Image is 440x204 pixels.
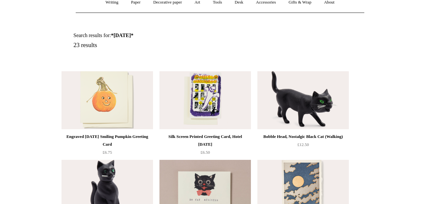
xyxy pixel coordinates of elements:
a: Bobble Head, Nostalgic Black Cat (Walking) £12.50 [257,133,349,159]
h5: 23 results [73,42,227,49]
h1: Search results for: [73,32,227,38]
span: £6.75 [102,150,112,155]
div: Silk Screen Printed Greeting Card, Hotel [DATE] [161,133,249,148]
a: Engraved Halloween Smiling Pumpkin Greeting Card Engraved Halloween Smiling Pumpkin Greeting Card [62,71,153,129]
span: £12.50 [297,142,309,147]
img: Engraved Halloween Smiling Pumpkin Greeting Card [62,71,153,129]
div: Bobble Head, Nostalgic Black Cat (Walking) [259,133,347,141]
span: £6.50 [200,150,210,155]
div: Engraved [DATE] Smiling Pumpkin Greeting Card [63,133,151,148]
a: Engraved [DATE] Smiling Pumpkin Greeting Card £6.75 [62,133,153,159]
a: Silk Screen Printed Greeting Card, Hotel Halloween Silk Screen Printed Greeting Card, Hotel Hallo... [159,71,251,129]
img: Bobble Head, Nostalgic Black Cat (Walking) [257,71,349,129]
a: Bobble Head, Nostalgic Black Cat (Walking) Bobble Head, Nostalgic Black Cat (Walking) [257,71,349,129]
a: Silk Screen Printed Greeting Card, Hotel [DATE] £6.50 [159,133,251,159]
img: Silk Screen Printed Greeting Card, Hotel Halloween [159,71,251,129]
